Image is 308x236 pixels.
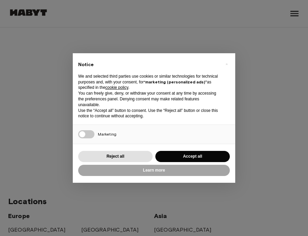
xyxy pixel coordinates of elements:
button: Accept all [155,151,230,162]
span: × [225,60,228,68]
p: You can freely give, deny, or withdraw your consent at any time by accessing the preferences pane... [78,91,219,107]
p: We and selected third parties use cookies or similar technologies for technical purposes and, wit... [78,74,219,91]
span: Marketing [98,132,116,137]
button: Close this notice [221,59,232,70]
h2: Notice [78,61,219,68]
button: Learn more [78,165,230,176]
p: Use the “Accept all” button to consent. Use the “Reject all” button or close this notice to conti... [78,108,219,119]
a: cookie policy [105,85,128,90]
strong: “marketing (personalized ads)” [144,79,207,84]
button: Reject all [78,151,153,162]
